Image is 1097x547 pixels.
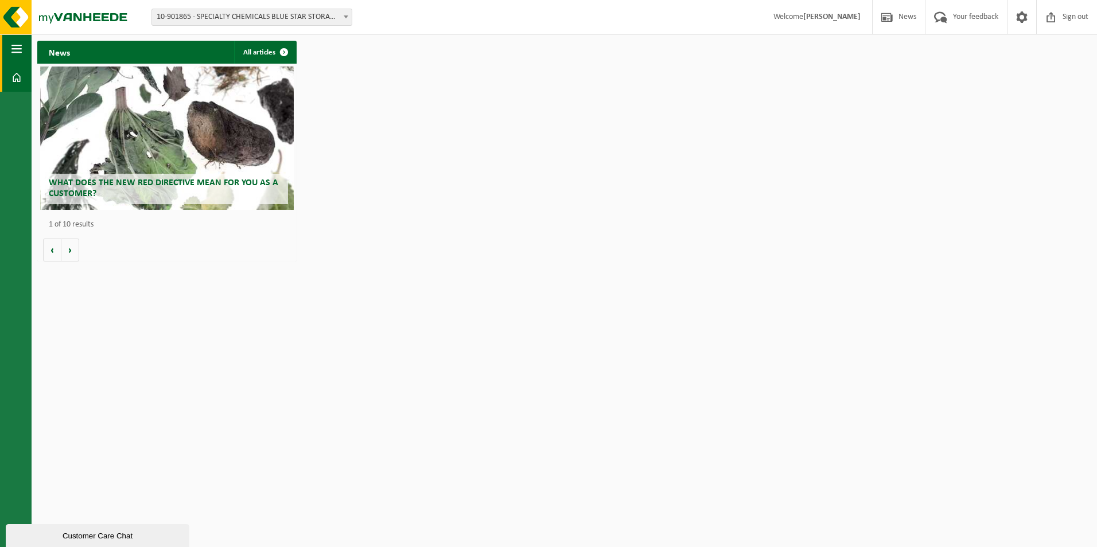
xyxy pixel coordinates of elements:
[37,41,81,63] h2: News
[234,41,295,64] a: All articles
[773,13,861,21] font: Welcome
[152,9,352,25] span: 10-901865 - SPECIALTY CHEMICALS BLUE STAR STORAGE - ZWIJNDRECHT
[151,9,352,26] span: 10-901865 - SPECIALTY CHEMICALS BLUE STAR STORAGE - ZWIJNDRECHT
[6,522,192,547] iframe: chat widget
[243,49,275,56] font: All articles
[43,239,61,261] button: Previous
[803,13,861,21] strong: [PERSON_NAME]
[49,178,278,198] span: What does the new RED directive mean for you as a customer?
[40,67,294,210] a: What does the new RED directive mean for you as a customer?
[61,239,79,261] button: Next
[49,221,291,229] p: 1 of 10 results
